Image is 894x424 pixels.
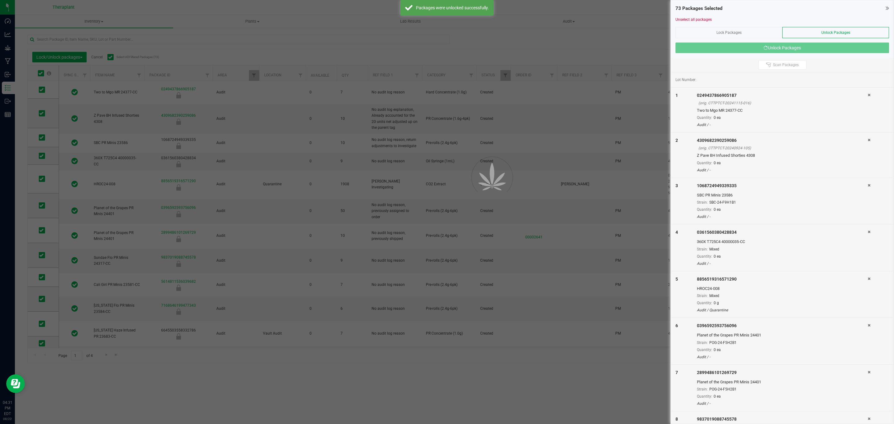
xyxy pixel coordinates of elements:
[697,200,708,205] span: Strain:
[714,254,721,259] span: 0 ea
[709,247,719,251] span: Mixed
[697,239,868,245] div: 360X T725C4 40000035-CC
[697,161,712,165] span: Quantity:
[773,62,799,67] span: Scan Packages
[697,137,868,144] div: 4309682390259086
[709,387,737,391] span: POG-24-F5H2B1
[697,348,712,352] span: Quantity:
[821,30,850,35] span: Unlock Packages
[697,107,868,114] div: Two to Mgo MR 24377-CC
[716,30,742,35] span: Lock Packages
[714,161,721,165] span: 0 ea
[697,307,868,313] div: Audit / Quarantine
[697,387,708,391] span: Strain:
[675,17,712,22] a: Unselect all packages
[697,122,868,128] div: Audit / -
[675,77,696,83] span: Lot Number:
[698,145,868,151] div: (orig. CTTPTCT-20240924-105)
[697,286,868,292] div: HROC24-008
[714,207,721,212] span: 0 ea
[697,247,708,251] span: Strain:
[675,323,678,328] span: 6
[675,183,678,188] span: 3
[697,301,712,305] span: Quantity:
[709,341,737,345] span: POG-24-F5H2B1
[697,294,708,298] span: Strain:
[697,207,712,212] span: Quantity:
[416,5,489,11] div: Packages were unlocked successfully.
[697,401,868,406] div: Audit / -
[675,277,678,282] span: 5
[714,394,721,399] span: 0 ea
[697,254,712,259] span: Quantity:
[709,200,736,205] span: SBC-24-F9H1B1
[709,294,719,298] span: Mixed
[675,138,678,143] span: 2
[697,92,868,99] div: 0249437866905187
[697,261,868,266] div: Audit / -
[697,229,868,236] div: 0361560380428834
[697,323,868,329] div: 0396592593756096
[697,341,708,345] span: Strain:
[675,370,678,375] span: 7
[697,192,868,198] div: SBC PR Minis 23586
[697,167,868,173] div: Audit / -
[675,230,678,235] span: 4
[697,115,712,120] span: Quantity:
[697,379,868,385] div: Planet of the Grapes PR Minis 24401
[675,43,889,53] button: Unlock Packages
[6,374,25,393] iframe: Resource center
[697,416,868,422] div: 9837019088745578
[714,301,719,305] span: 0 g
[698,100,868,106] div: (orig. CTTPTCT-20241115-016)
[675,93,678,98] span: 1
[697,332,868,338] div: Planet of the Grapes PR Minis 24401
[697,214,868,219] div: Audit / -
[758,60,806,70] button: Scan Packages
[697,394,712,399] span: Quantity:
[697,276,868,282] div: 8856519316571290
[697,369,868,376] div: 2899486101269729
[714,348,721,352] span: 0 ea
[697,152,868,159] div: Z Pave BH Infused Shorties 4308
[714,115,721,120] span: 0 ea
[697,183,868,189] div: 1068724949339335
[697,354,868,360] div: Audit / -
[675,417,678,422] span: 8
